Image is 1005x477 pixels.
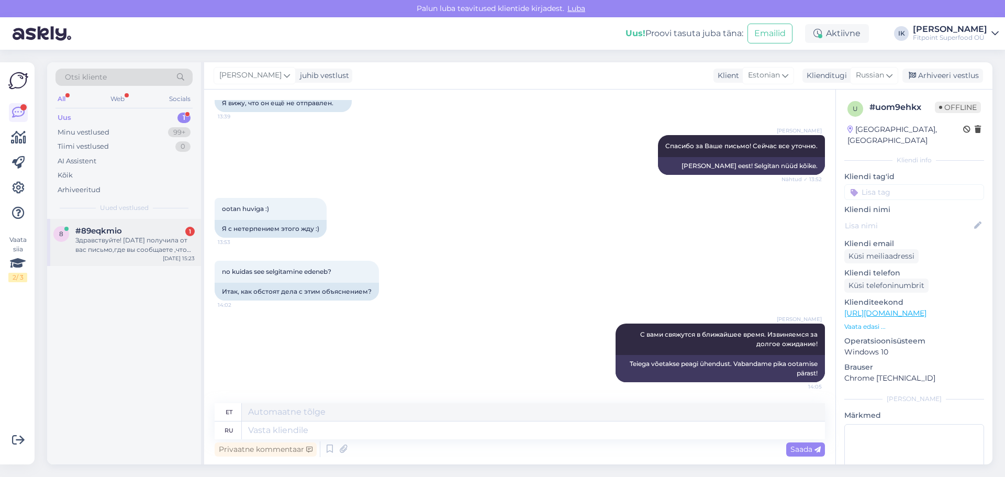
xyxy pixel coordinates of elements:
[226,403,232,421] div: et
[844,347,984,358] p: Windows 10
[640,330,819,348] span: С вами свяжутся в ближайшее время. Извиняемся за долгое ожидание!
[805,24,869,43] div: Aktiivne
[177,113,191,123] div: 1
[215,220,327,238] div: Я с нетерпением этого жду :)
[222,205,269,213] span: ootan huviga :)
[844,171,984,182] p: Kliendi tag'id
[790,445,821,454] span: Saada
[844,297,984,308] p: Klienditeekond
[845,220,972,231] input: Lisa nimi
[783,383,822,391] span: 14:05
[75,236,195,254] div: Здравствуйте! [DATE] получила от вас письмо,где вы сообщаете ,что только [DATE] у вас есть скидка...
[802,70,847,81] div: Klienditugi
[296,70,349,81] div: juhib vestlust
[844,373,984,384] p: Chrome [TECHNICAL_ID]
[713,70,739,81] div: Klient
[844,249,919,263] div: Küsi meiliaadressi
[58,113,71,123] div: Uus
[748,70,780,81] span: Estonian
[853,105,858,113] span: u
[894,26,909,41] div: IK
[8,71,28,91] img: Askly Logo
[902,69,983,83] div: Arhiveeri vestlus
[8,273,27,282] div: 2 / 3
[665,142,818,150] span: Спасибо за Ваше письмо! Сейчас все уточню.
[658,157,825,175] div: [PERSON_NAME] eest! Selgitan nüüd kõike.
[222,268,331,275] span: no kuidas see selgitamine edeneb?
[869,101,935,114] div: # uom9ehkx
[844,308,926,318] a: [URL][DOMAIN_NAME]
[225,421,233,439] div: ru
[913,25,999,42] a: [PERSON_NAME]Fitpoint Superfood OÜ
[108,92,127,106] div: Web
[781,175,822,183] span: Nähtud ✓ 13:52
[59,230,63,238] span: 8
[844,322,984,331] p: Vaata edasi ...
[218,301,257,309] span: 14:02
[913,34,987,42] div: Fitpoint Superfood OÜ
[935,102,981,113] span: Offline
[747,24,792,43] button: Emailid
[913,25,987,34] div: [PERSON_NAME]
[777,315,822,323] span: [PERSON_NAME]
[844,156,984,165] div: Kliendi info
[58,141,109,152] div: Tiimi vestlused
[616,355,825,382] div: Teiega võetakse peagi ühendust. Vabandame pika ootamise pärast!
[58,156,96,167] div: AI Assistent
[58,185,100,195] div: Arhiveeritud
[100,203,149,213] span: Uued vestlused
[55,92,68,106] div: All
[564,4,588,13] span: Luba
[65,72,107,83] span: Otsi kliente
[58,127,109,138] div: Minu vestlused
[218,113,257,120] span: 13:39
[844,410,984,421] p: Märkmed
[75,226,122,236] span: #89eqkmio
[218,238,257,246] span: 13:53
[847,124,963,146] div: [GEOGRAPHIC_DATA], [GEOGRAPHIC_DATA]
[175,141,191,152] div: 0
[215,283,379,301] div: Итак, как обстоят дела с этим объяснением?
[844,184,984,200] input: Lisa tag
[8,235,27,282] div: Vaata siia
[844,279,929,293] div: Küsi telefoninumbrit
[185,227,195,236] div: 1
[844,238,984,249] p: Kliendi email
[844,336,984,347] p: Operatsioonisüsteem
[58,170,73,181] div: Kõik
[844,268,984,279] p: Kliendi telefon
[777,127,822,135] span: [PERSON_NAME]
[219,70,282,81] span: [PERSON_NAME]
[856,70,884,81] span: Russian
[215,442,317,457] div: Privaatne kommentaar
[844,394,984,404] div: [PERSON_NAME]
[844,362,984,373] p: Brauser
[167,92,193,106] div: Socials
[626,28,645,38] b: Uus!
[163,254,195,262] div: [DATE] 15:23
[626,27,743,40] div: Proovi tasuta juba täna:
[844,204,984,215] p: Kliendi nimi
[168,127,191,138] div: 99+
